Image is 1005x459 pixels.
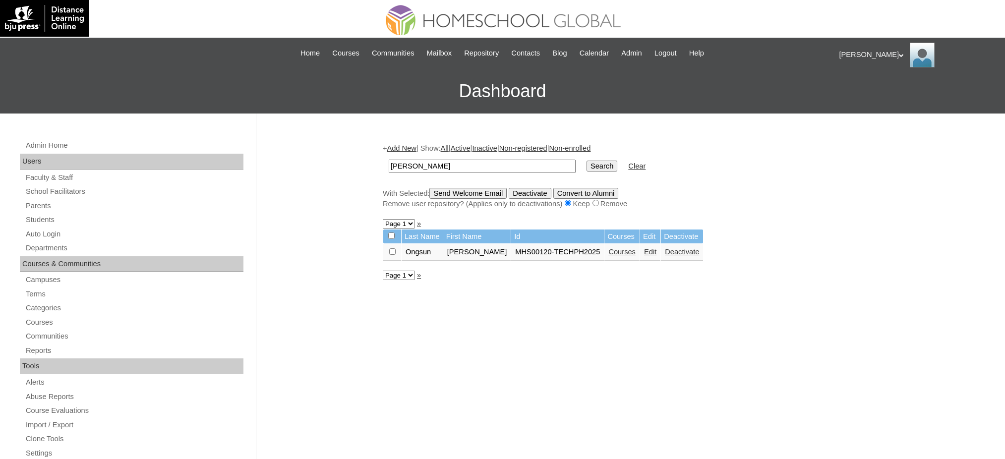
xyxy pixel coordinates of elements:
span: Help [689,48,704,59]
a: Terms [25,288,243,300]
a: » [417,271,421,279]
a: Add New [387,144,416,152]
span: Mailbox [427,48,452,59]
a: Campuses [25,274,243,286]
a: » [417,220,421,228]
a: Calendar [575,48,614,59]
td: Id [511,229,604,244]
span: Calendar [580,48,609,59]
a: Non-registered [499,144,547,152]
div: [PERSON_NAME] [839,43,996,67]
a: Departments [25,242,243,254]
span: Contacts [511,48,540,59]
span: Repository [464,48,499,59]
td: Edit [640,229,660,244]
input: Send Welcome Email [429,188,507,199]
a: Inactive [472,144,497,152]
img: logo-white.png [5,5,84,32]
a: Alerts [25,376,243,389]
a: Non-enrolled [549,144,591,152]
a: Reports [25,344,243,357]
td: Ongsun [402,244,443,261]
a: Home [296,48,325,59]
a: Import / Export [25,419,243,431]
a: Blog [547,48,572,59]
input: Convert to Alumni [553,188,619,199]
a: Logout [650,48,682,59]
input: Deactivate [509,188,551,199]
td: MHS00120-TECHPH2025 [511,244,604,261]
span: Logout [654,48,677,59]
div: Remove user repository? (Applies only to deactivations) Keep Remove [383,199,874,209]
a: Courses [608,248,636,256]
a: Communities [367,48,419,59]
td: Courses [604,229,640,244]
td: First Name [443,229,511,244]
a: Faculty & Staff [25,172,243,184]
img: Ariane Ebuen [910,43,935,67]
span: Blog [552,48,567,59]
div: Tools [20,358,243,374]
a: Parents [25,200,243,212]
div: Users [20,154,243,170]
td: Deactivate [661,229,703,244]
a: Course Evaluations [25,404,243,417]
td: [PERSON_NAME] [443,244,511,261]
div: + | Show: | | | | [383,143,874,209]
div: With Selected: [383,188,874,209]
input: Search [587,161,617,172]
a: Students [25,214,243,226]
td: Last Name [402,229,443,244]
a: Mailbox [422,48,457,59]
a: Auto Login [25,228,243,240]
a: Active [451,144,471,152]
a: Clone Tools [25,433,243,445]
span: Admin [621,48,642,59]
a: School Facilitators [25,185,243,198]
a: Communities [25,330,243,343]
a: Repository [459,48,504,59]
h3: Dashboard [5,69,1000,114]
span: Home [300,48,320,59]
input: Search [389,160,576,173]
span: Courses [332,48,359,59]
span: Communities [372,48,414,59]
a: Admin [616,48,647,59]
a: Courses [25,316,243,329]
a: Clear [628,162,646,170]
div: Courses & Communities [20,256,243,272]
a: Edit [644,248,656,256]
a: Deactivate [665,248,699,256]
a: Contacts [506,48,545,59]
a: Admin Home [25,139,243,152]
a: Courses [327,48,364,59]
a: Categories [25,302,243,314]
a: Abuse Reports [25,391,243,403]
a: All [441,144,449,152]
a: Help [684,48,709,59]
